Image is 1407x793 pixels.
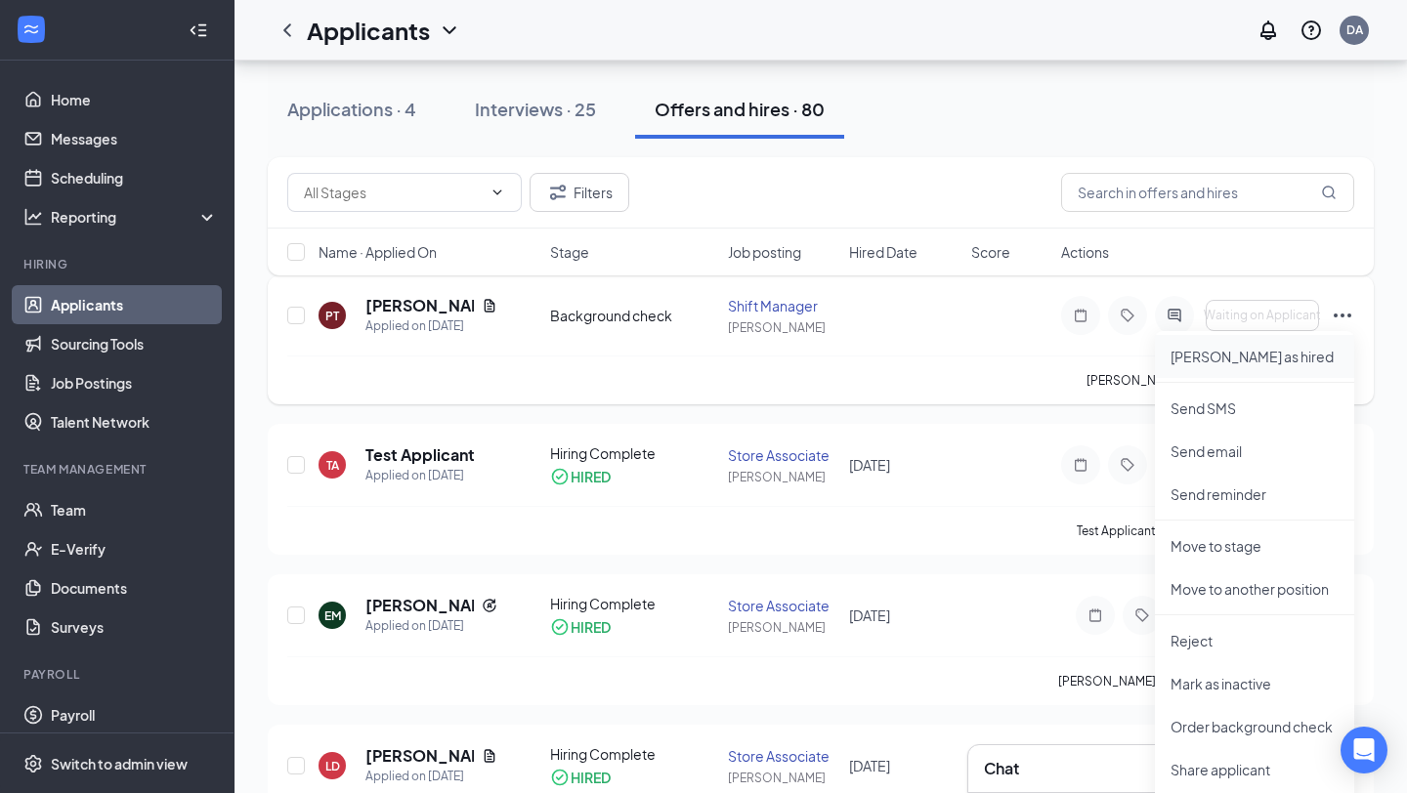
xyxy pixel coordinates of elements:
[1058,673,1354,689] p: [PERSON_NAME] has applied more than .
[1206,300,1319,331] button: Waiting on Applicant
[971,242,1010,262] span: Score
[1300,19,1323,42] svg: QuestionInfo
[546,181,570,204] svg: Filter
[23,207,43,227] svg: Analysis
[1346,21,1363,38] div: DA
[324,607,341,624] div: EM
[1084,607,1107,623] svg: Note
[21,20,41,39] svg: WorkstreamLogo
[307,14,430,47] h1: Applicants
[530,173,629,212] button: Filter Filters
[984,758,1019,779] h3: Chat
[189,21,208,40] svg: Collapse
[482,298,497,313] svg: Document
[365,595,474,616] h5: [PERSON_NAME]
[655,97,825,121] div: Offers and hires · 80
[728,596,838,615] div: Store Associate
[571,467,611,486] div: HIRED
[1257,19,1280,42] svg: Notifications
[365,466,475,485] div: Applied on [DATE]
[51,119,218,158] a: Messages
[1087,372,1354,389] p: [PERSON_NAME] the background check.
[51,568,218,607] a: Documents
[51,324,218,363] a: Sourcing Tools
[550,594,715,613] div: Hiring Complete
[571,768,611,787] div: HIRED
[1077,522,1354,539] p: Test Applicant has applied more than .
[365,767,497,786] div: Applied on [DATE]
[1163,308,1186,323] svg: ActiveChat
[1061,242,1109,262] span: Actions
[1204,309,1321,322] span: Waiting on Applicant
[550,242,589,262] span: Stage
[550,768,570,787] svg: CheckmarkCircle
[365,444,475,466] h5: Test Applicant
[1321,185,1337,200] svg: MagnifyingGlass
[51,402,218,441] a: Talent Network
[304,182,482,203] input: All Stages
[849,757,890,774] span: [DATE]
[51,285,218,324] a: Applicants
[482,748,497,764] svg: Document
[728,770,838,786] div: [PERSON_NAME]
[728,445,838,465] div: Store Associate
[276,19,299,42] svg: ChevronLeft
[23,256,214,272] div: Hiring
[550,744,715,764] div: Hiring Complete
[23,754,43,773] svg: Settings
[1331,304,1354,327] svg: Ellipses
[23,666,214,683] div: Payroll
[571,617,611,637] div: HIRED
[1341,727,1387,773] div: Open Intercom Messenger
[51,607,218,647] a: Surveys
[365,616,497,636] div: Applied on [DATE]
[550,306,715,325] div: Background check
[1069,457,1092,473] svg: Note
[365,745,474,767] h5: [PERSON_NAME]
[1130,607,1154,623] svg: Tag
[1061,173,1354,212] input: Search in offers and hires
[728,296,838,315] div: Shift Manager
[326,457,339,474] div: TA
[51,490,218,529] a: Team
[365,316,497,336] div: Applied on [DATE]
[550,617,570,637] svg: CheckmarkCircle
[325,308,339,324] div: PT
[728,242,801,262] span: Job posting
[1069,308,1092,323] svg: Note
[325,758,340,774] div: LD
[728,469,838,485] div: [PERSON_NAME]
[490,185,505,200] svg: ChevronDown
[51,529,218,568] a: E-Verify
[23,461,214,478] div: Team Management
[482,598,497,613] svg: Reapply
[550,443,715,463] div: Hiring Complete
[728,619,838,636] div: [PERSON_NAME]
[51,207,219,227] div: Reporting
[849,606,890,624] span: [DATE]
[287,97,416,121] div: Applications · 4
[849,456,890,474] span: [DATE]
[728,319,838,336] div: [PERSON_NAME]
[475,97,596,121] div: Interviews · 25
[319,242,437,262] span: Name · Applied On
[728,746,838,766] div: Store Associate
[51,754,188,773] div: Switch to admin view
[550,467,570,486] svg: CheckmarkCircle
[438,19,461,42] svg: ChevronDown
[51,80,218,119] a: Home
[51,158,218,197] a: Scheduling
[1116,308,1139,323] svg: Tag
[51,695,218,734] a: Payroll
[365,295,474,316] h5: [PERSON_NAME]
[849,242,917,262] span: Hired Date
[51,363,218,402] a: Job Postings
[1116,457,1139,473] svg: Tag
